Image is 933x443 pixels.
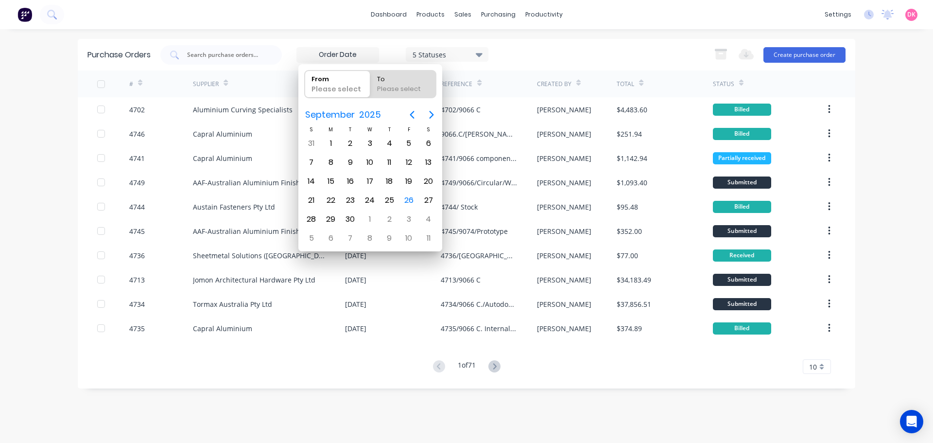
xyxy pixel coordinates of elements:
div: Sunday, September 28, 2025 [304,212,319,227]
div: Monday, September 29, 2025 [324,212,338,227]
div: Reference [441,80,472,89]
div: Friday, October 10, 2025 [401,231,416,246]
div: Tuesday, September 9, 2025 [343,155,358,170]
div: Saturday, September 27, 2025 [421,193,436,208]
a: dashboard [366,7,412,22]
div: Sunday, September 14, 2025 [304,174,319,189]
div: Sunday, October 5, 2025 [304,231,319,246]
div: T [380,125,399,134]
div: Submitted [713,225,771,237]
div: Open Intercom Messenger [900,410,923,433]
div: Total [617,80,634,89]
div: Received [713,249,771,262]
div: [DATE] [345,299,366,309]
div: Supplier [193,80,219,89]
div: Billed [713,322,771,335]
div: Monday, September 8, 2025 [324,155,338,170]
span: 10 [809,362,817,372]
div: Wednesday, September 3, 2025 [363,136,377,151]
div: Tuesday, September 16, 2025 [343,174,358,189]
input: Order Date [297,48,379,62]
input: Search purchase orders... [186,50,267,60]
div: $374.89 [617,323,642,334]
div: M [321,125,341,134]
div: [PERSON_NAME] [537,275,591,285]
div: [PERSON_NAME] [537,202,591,212]
div: Saturday, September 20, 2025 [421,174,436,189]
div: Friday, October 3, 2025 [401,212,416,227]
div: T [341,125,360,134]
div: Wednesday, September 17, 2025 [363,174,377,189]
div: 4749 [129,177,145,188]
div: products [412,7,449,22]
div: Sunday, September 7, 2025 [304,155,319,170]
div: Friday, September 5, 2025 [401,136,416,151]
div: $37,856.51 [617,299,651,309]
div: Saturday, September 6, 2025 [421,136,436,151]
div: S [418,125,438,134]
div: Thursday, September 25, 2025 [382,193,397,208]
div: Monday, September 15, 2025 [324,174,338,189]
div: Friday, September 19, 2025 [401,174,416,189]
div: Tuesday, October 7, 2025 [343,231,358,246]
div: Thursday, September 4, 2025 [382,136,397,151]
div: $77.00 [617,250,638,261]
div: AAF-Australian Aluminium Finishing [193,177,311,188]
div: settings [820,7,856,22]
div: [PERSON_NAME] [537,153,591,163]
div: $34,183.49 [617,275,651,285]
div: Jomon Architectural Hardware Pty Ltd [193,275,315,285]
button: September2025 [299,106,387,124]
div: $1,093.40 [617,177,647,188]
div: sales [449,7,476,22]
div: [PERSON_NAME] [537,299,591,309]
div: 4744/ Stock [441,202,478,212]
div: 4749/9066/Circular/WCC [441,177,517,188]
button: Next page [422,105,441,124]
div: [PERSON_NAME] [537,250,591,261]
div: Thursday, September 11, 2025 [382,155,397,170]
div: Capral Aluminium [193,153,252,163]
div: Tormax Australia Pty Ltd [193,299,272,309]
div: 4734 [129,299,145,309]
div: 4741/9066 components + Extrusions [441,153,517,163]
div: 4702/9066 C [441,105,481,115]
div: Thursday, October 2, 2025 [382,212,397,227]
div: Monday, September 1, 2025 [324,136,338,151]
div: Sheetmetal Solutions ([GEOGRAPHIC_DATA]) Pty Ltd [193,250,326,261]
div: Austain Fasteners Pty Ltd [193,202,275,212]
div: 4745 [129,226,145,236]
div: [PERSON_NAME] [537,226,591,236]
div: Submitted [713,298,771,310]
div: F [399,125,418,134]
img: Factory [17,7,32,22]
div: 4736/[GEOGRAPHIC_DATA][DEMOGRAPHIC_DATA] [441,250,517,261]
div: 4745/9074/Prototype [441,226,508,236]
div: Tuesday, September 30, 2025 [343,212,358,227]
div: Thursday, October 9, 2025 [382,231,397,246]
div: 4734/9066 C./Autodoors [441,299,517,309]
span: DK [907,10,916,19]
div: $251.94 [617,129,642,139]
div: S [302,125,321,134]
div: $4,483.60 [617,105,647,115]
div: Thursday, September 18, 2025 [382,174,397,189]
div: Wednesday, September 10, 2025 [363,155,377,170]
div: Saturday, September 13, 2025 [421,155,436,170]
div: To [373,71,432,84]
div: purchasing [476,7,520,22]
div: 1 of 71 [458,360,476,374]
div: Tuesday, September 23, 2025 [343,193,358,208]
div: [PERSON_NAME] [537,105,591,115]
div: 4746 [129,129,145,139]
div: Partially received [713,152,771,164]
div: $352.00 [617,226,642,236]
button: Create purchase order [763,47,846,63]
div: Saturday, October 11, 2025 [421,231,436,246]
div: [DATE] [345,323,366,334]
div: Created By [537,80,571,89]
div: Status [713,80,734,89]
button: Previous page [402,105,422,124]
div: Saturday, October 4, 2025 [421,212,436,227]
div: Friday, September 12, 2025 [401,155,416,170]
